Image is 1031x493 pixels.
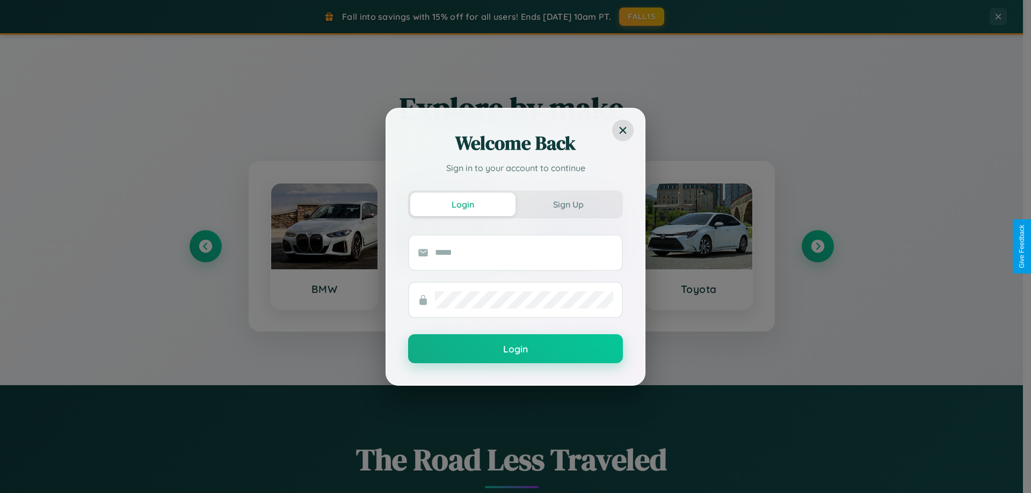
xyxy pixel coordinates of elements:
h2: Welcome Back [408,130,623,156]
button: Login [410,193,515,216]
div: Give Feedback [1018,225,1026,268]
button: Sign Up [515,193,621,216]
button: Login [408,334,623,363]
p: Sign in to your account to continue [408,161,623,174]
